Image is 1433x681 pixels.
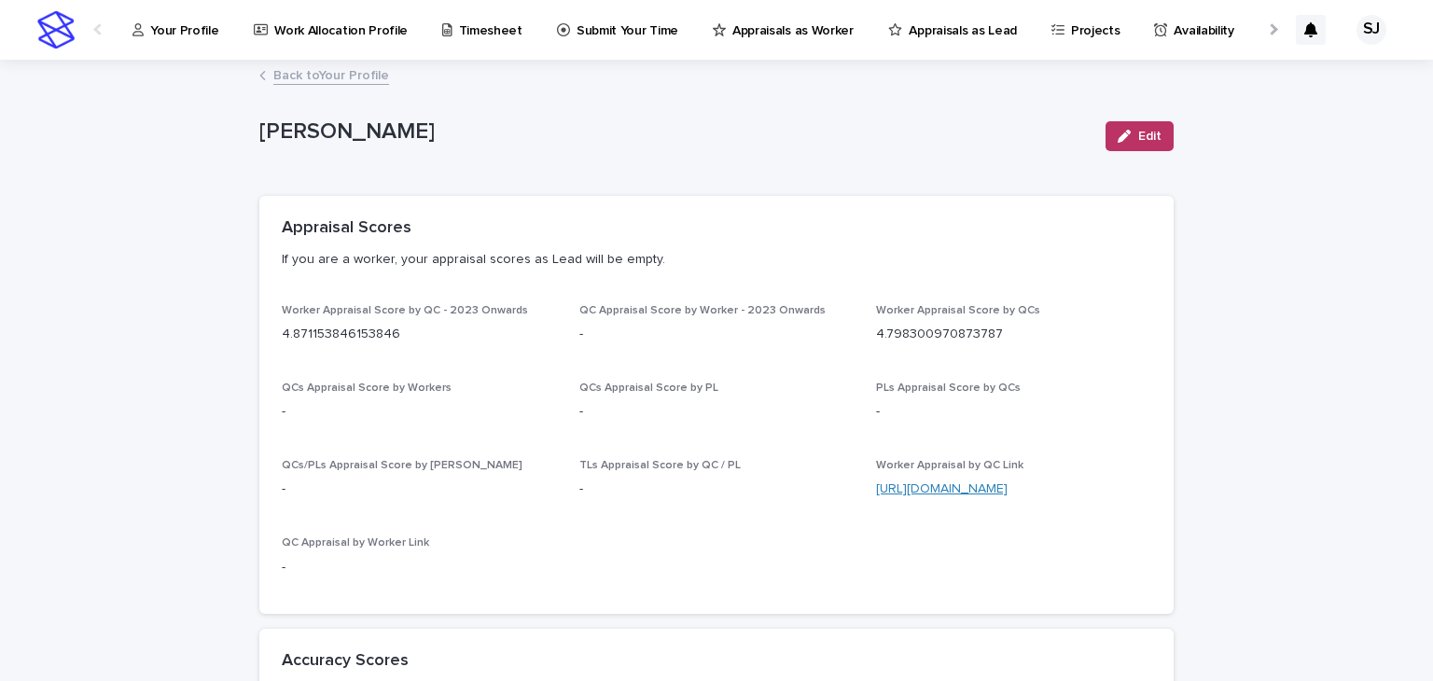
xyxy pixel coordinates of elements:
[1356,15,1386,45] div: SJ
[876,402,1151,422] p: -
[876,382,1021,394] span: PLs Appraisal Score by QCs
[1138,130,1162,143] span: Edit
[579,479,855,499] p: -
[579,382,718,394] span: QCs Appraisal Score by PL
[282,305,528,316] span: Worker Appraisal Score by QC - 2023 Onwards
[876,305,1040,316] span: Worker Appraisal Score by QCs
[1106,121,1174,151] button: Edit
[282,537,429,549] span: QC Appraisal by Worker Link
[579,460,741,471] span: TLs Appraisal Score by QC / PL
[282,558,557,577] p: -
[282,651,409,672] h2: Accuracy Scores
[579,402,855,422] p: -
[282,382,452,394] span: QCs Appraisal Score by Workers
[259,118,1091,146] p: [PERSON_NAME]
[282,479,557,499] p: -
[876,460,1023,471] span: Worker Appraisal by QC Link
[282,460,522,471] span: QCs/PLs Appraisal Score by [PERSON_NAME]
[579,305,826,316] span: QC Appraisal Score by Worker - 2023 Onwards
[282,218,411,239] h2: Appraisal Scores
[282,402,557,422] p: -
[579,325,855,344] p: -
[273,63,389,85] a: Back toYour Profile
[876,325,1151,344] p: 4.798300970873787
[282,325,557,344] p: 4.871153846153846
[37,11,75,49] img: stacker-logo-s-only.png
[282,251,1144,268] p: If you are a worker, your appraisal scores as Lead will be empty.
[876,482,1008,495] a: [URL][DOMAIN_NAME]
